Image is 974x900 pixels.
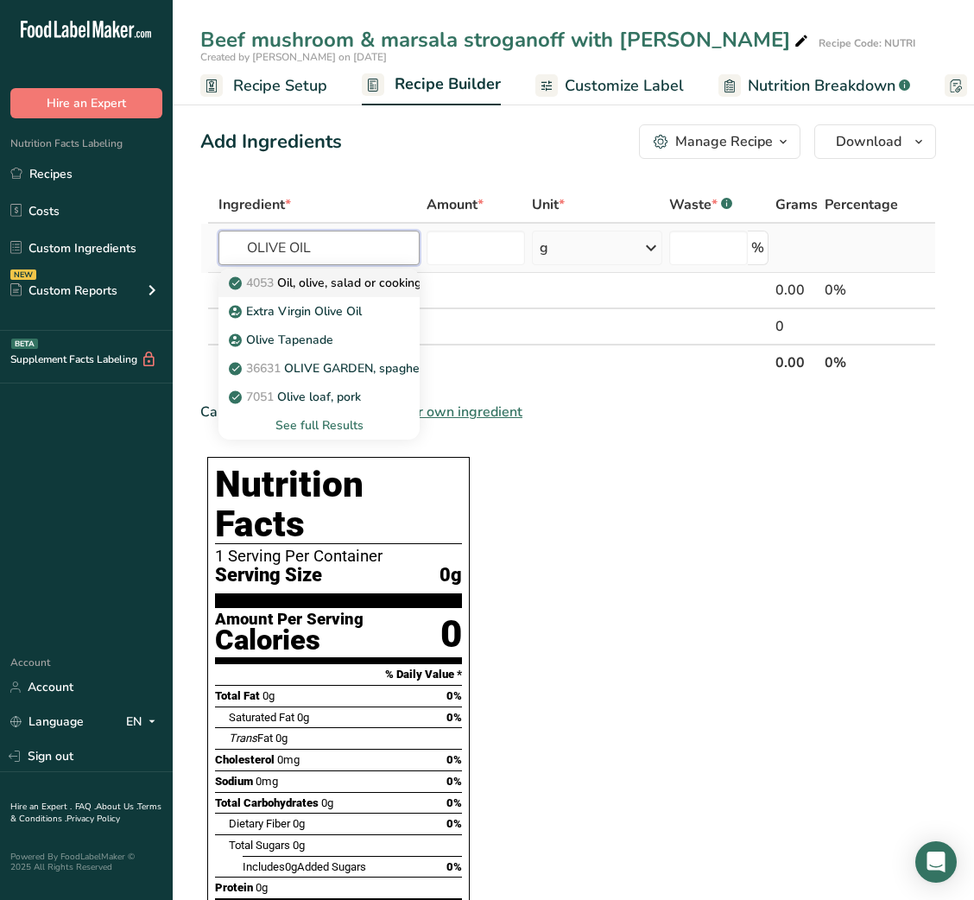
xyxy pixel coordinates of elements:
div: Powered By FoodLabelMaker © 2025 All Rights Reserved [10,852,162,872]
a: Terms & Conditions . [10,801,161,825]
p: Olive Tapenade [232,331,333,349]
span: Unit [532,194,565,215]
a: Extra Virgin Olive Oil [218,297,420,326]
span: Amount [427,194,484,215]
i: Trans [229,732,257,745]
div: Waste [669,194,732,215]
span: Percentage [825,194,898,215]
p: Oil, olive, salad or cooking [232,274,421,292]
span: Protein [215,881,253,894]
span: 0% [446,775,462,788]
span: 0% [446,711,462,724]
a: 7051Olive loaf, pork [218,383,420,411]
span: 0% [446,753,462,766]
th: Net Totals [215,344,771,380]
a: Recipe Builder [362,65,501,106]
span: 0g [293,817,305,830]
span: 0mg [256,775,278,788]
span: 36631 [246,360,281,377]
p: Extra Virgin Olive Oil [232,302,362,320]
span: Nutrition Breakdown [748,74,895,98]
span: Sodium [215,775,253,788]
span: Dietary Fiber [229,817,290,830]
span: Total Fat [215,689,260,702]
div: 0.00 [775,280,818,301]
div: BETA [11,339,38,349]
span: 0g [297,711,309,724]
span: Fat [229,732,273,745]
section: % Daily Value * [215,664,462,685]
div: NEW [10,269,36,280]
a: 4053Oil, olive, salad or cooking [218,269,420,297]
div: Amount Per Serving [215,612,364,628]
span: Customize Label [565,74,684,98]
div: 0% [825,280,898,301]
span: Download [836,131,901,152]
input: Add Ingredient [218,231,420,265]
span: Ingredient [218,194,291,215]
span: 0% [446,796,462,809]
span: 0% [446,689,462,702]
div: g [540,238,548,258]
a: Language [10,707,84,737]
span: 0g [275,732,288,745]
a: FAQ . [75,801,96,813]
span: Recipe Builder [395,73,501,96]
p: OLIVE GARDEN, spaghetti with meat sauce [232,359,527,377]
div: Can't find your ingredient? [200,402,936,422]
span: Total Carbohydrates [215,796,319,809]
a: Privacy Policy [66,813,120,825]
a: Hire an Expert . [10,801,72,813]
span: 7051 [246,389,274,405]
div: Custom Reports [10,282,117,300]
a: Customize Label [535,67,684,105]
th: 0% [821,344,901,380]
button: Manage Recipe [639,124,800,159]
div: Beef mushroom & marsala stroganoff with [PERSON_NAME] [200,24,812,55]
span: 4053 [246,275,274,291]
a: Olive Tapenade [218,326,420,354]
a: About Us . [96,801,137,813]
div: Add Ingredients [200,128,342,156]
span: 0g [262,689,275,702]
div: See full Results [232,416,406,434]
a: Nutrition Breakdown [718,67,910,105]
div: See full Results [218,411,420,440]
a: Recipe Setup [200,67,327,105]
button: Download [814,124,936,159]
div: EN [126,712,162,732]
span: Created by [PERSON_NAME] on [DATE] [200,50,387,64]
div: Open Intercom Messenger [915,841,957,883]
th: 0.00 [772,344,821,380]
span: Saturated Fat [229,711,294,724]
div: Calories [215,628,364,653]
div: 0 [440,612,462,657]
span: 0g [293,839,305,852]
div: 1 Serving Per Container [215,548,462,565]
span: 0% [446,817,462,830]
div: Manage Recipe [675,131,773,152]
div: 0 [775,316,818,337]
div: Recipe Code: NUTRI [819,35,915,51]
span: 0g [321,796,333,809]
span: Add your own ingredient [366,402,522,422]
span: Recipe Setup [233,74,327,98]
span: Cholesterol [215,753,275,766]
span: 0g [285,860,297,873]
span: Serving Size [215,565,322,586]
span: Total Sugars [229,839,290,852]
span: 0mg [277,753,300,766]
span: Includes Added Sugars [243,860,366,873]
a: 36631OLIVE GARDEN, spaghetti with meat sauce [218,354,420,383]
span: 0g [256,881,268,894]
span: 0g [440,565,462,586]
p: Olive loaf, pork [232,388,361,406]
span: Grams [775,194,818,215]
span: 0% [446,860,462,873]
h1: Nutrition Facts [215,465,462,544]
button: Hire an Expert [10,88,162,118]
